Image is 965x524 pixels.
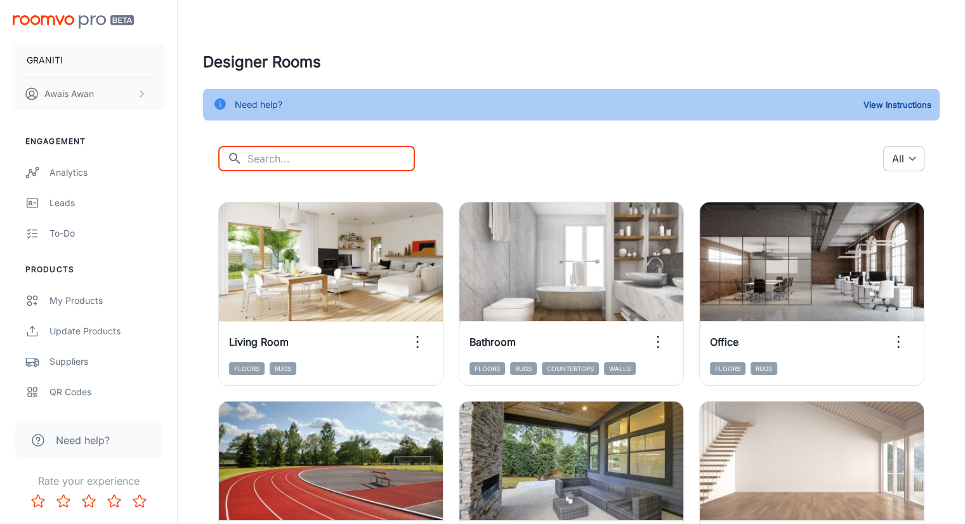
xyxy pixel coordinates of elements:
span: Walls [604,362,636,375]
div: Leads [49,196,164,210]
button: Rate 4 star [102,488,127,514]
input: Search... [247,146,415,171]
button: Rate 5 star [127,488,152,514]
p: Rate your experience [10,473,167,488]
span: Rugs [270,362,296,375]
p: Awais Awan [44,87,94,101]
h4: Designer Rooms [203,51,940,74]
h6: Office [710,334,739,350]
span: Floors [710,362,745,375]
button: Rate 3 star [76,488,102,514]
span: Need help? [56,433,110,448]
img: Roomvo PRO Beta [13,15,134,29]
div: Need help? [235,93,282,117]
div: Suppliers [49,355,164,369]
button: Rate 2 star [51,488,76,514]
button: GRANITI [13,44,164,77]
div: To-do [49,226,164,240]
span: Rugs [751,362,777,375]
button: View Instructions [860,95,935,114]
button: Awais Awan [13,77,164,110]
h6: Bathroom [469,334,516,350]
div: Update Products [49,324,164,338]
div: QR Codes [49,385,164,399]
div: My Products [49,294,164,308]
div: Analytics [49,166,164,180]
span: Floors [229,362,265,375]
span: Floors [469,362,505,375]
span: Rugs [510,362,537,375]
p: GRANITI [27,53,63,67]
button: Rate 1 star [25,488,51,514]
div: All [883,146,924,171]
span: Countertops [542,362,599,375]
h6: Living Room [229,334,289,350]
